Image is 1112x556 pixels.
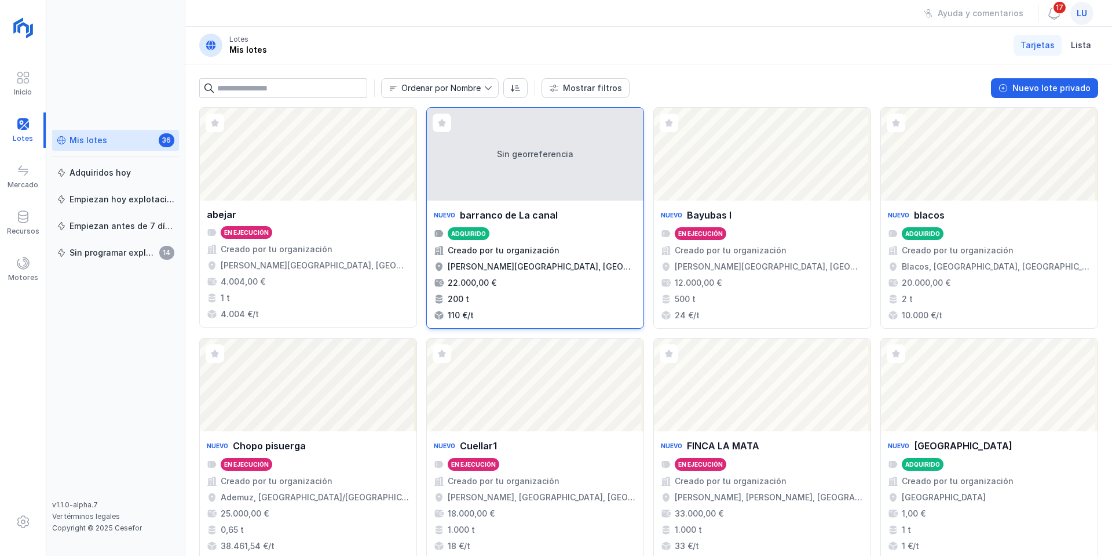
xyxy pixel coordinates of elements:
a: Lista [1064,35,1098,56]
button: Nuevo lote privado [991,78,1098,98]
div: Empiezan antes de 7 días [69,220,174,232]
a: NuevoblacosAdquiridoCreado por tu organizaciónBlacos, [GEOGRAPHIC_DATA], [GEOGRAPHIC_DATA], [GEOG... [880,107,1098,329]
div: [PERSON_NAME], [GEOGRAPHIC_DATA], [GEOGRAPHIC_DATA], [GEOGRAPHIC_DATA] [448,492,637,503]
div: Mercado [8,180,38,190]
span: 36 [159,133,174,147]
div: Inicio [14,88,32,97]
div: 33.000,00 € [675,508,723,519]
div: Nuevo [661,208,682,223]
a: NuevoBayubas IEn ejecuciónCreado por tu organización[PERSON_NAME][GEOGRAPHIC_DATA], [GEOGRAPHIC_D... [653,107,871,329]
div: 110 €/t [448,310,474,321]
div: 1 t [902,524,911,536]
div: abejar [207,208,236,221]
div: blacos [914,208,945,222]
div: En ejecución [678,230,723,238]
a: Empiezan antes de 7 días [52,216,179,237]
div: 18 €/t [448,540,470,552]
div: Bayubas I [687,208,731,222]
div: Nuevo [888,208,909,223]
div: Creado por tu organización [902,245,1014,256]
div: 1 t [221,292,230,304]
span: 17 [1052,1,1067,14]
span: lu [1077,8,1087,19]
div: Creado por tu organización [902,475,1014,487]
button: Ayuda y comentarios [916,3,1031,23]
div: Blacos, [GEOGRAPHIC_DATA], [GEOGRAPHIC_DATA], [GEOGRAPHIC_DATA] [902,261,1091,272]
div: Mis lotes [229,44,267,56]
a: Tarjetas [1014,35,1062,56]
div: Adquirido [905,230,940,238]
div: Motores [8,273,38,282]
div: 22.000,00 € [448,277,496,289]
div: [PERSON_NAME][GEOGRAPHIC_DATA], [GEOGRAPHIC_DATA], [GEOGRAPHIC_DATA] [675,261,864,272]
div: 1.000 t [448,524,475,536]
div: Nuevo [661,438,682,453]
div: FINCA LA MATA [687,439,759,453]
div: [PERSON_NAME], [PERSON_NAME], [GEOGRAPHIC_DATA], [GEOGRAPHIC_DATA] [675,492,864,503]
div: 1.000 t [675,524,702,536]
div: [GEOGRAPHIC_DATA] [902,492,986,503]
div: 33 €/t [675,540,699,552]
a: Empiezan hoy explotación [52,189,179,210]
div: Mis lotes [69,135,107,146]
div: Copyright © 2025 Cesefor [52,524,179,533]
div: En ejecución [678,460,723,468]
div: Lotes [229,35,248,44]
div: Sin programar explotación [69,247,156,259]
span: Tarjetas [1020,39,1055,51]
div: 4.004,00 € [221,276,265,288]
div: Nuevo lote privado [1012,82,1091,94]
a: abejarEn ejecuciónCreado por tu organización[PERSON_NAME][GEOGRAPHIC_DATA], [GEOGRAPHIC_DATA], [G... [199,107,417,329]
div: Nuevo [434,438,455,453]
div: Cuellar1 [460,439,497,453]
div: 20.000,00 € [902,277,950,289]
div: Nuevo [207,438,228,453]
div: [PERSON_NAME][GEOGRAPHIC_DATA], [GEOGRAPHIC_DATA], [GEOGRAPHIC_DATA] [221,260,409,271]
button: Mostrar filtros [542,78,630,98]
div: Adquirido [451,230,486,238]
div: [GEOGRAPHIC_DATA] [914,439,1012,453]
div: En ejecución [451,460,496,468]
div: Creado por tu organización [675,475,787,487]
div: Creado por tu organización [221,475,332,487]
span: Lista [1071,39,1091,51]
div: 0,65 t [221,524,244,536]
a: Sin programar explotación14 [52,242,179,263]
div: 1 €/t [902,540,919,552]
div: 2 t [902,293,913,305]
a: Sin georreferenciaNuevobarranco de La canalAdquiridoCreado por tu organización[PERSON_NAME][GEOGR... [426,107,644,329]
a: Adquiridos hoy [52,162,179,183]
div: Creado por tu organización [221,244,332,255]
div: En ejecución [224,228,269,237]
div: Recursos [7,227,39,236]
div: 38.461,54 €/t [221,540,275,552]
div: 18.000,00 € [448,508,495,519]
div: Adquiridos hoy [69,167,131,179]
div: En ejecución [224,460,269,468]
div: Nuevo [888,438,909,453]
div: 200 t [448,293,469,305]
div: Nuevo [434,208,455,223]
div: Ayuda y comentarios [938,8,1023,19]
span: Nombre [382,79,484,97]
div: v1.1.0-alpha.7 [52,500,179,510]
div: Empiezan hoy explotación [69,194,174,205]
div: 24 €/t [675,310,700,321]
a: Mis lotes36 [52,130,179,151]
div: Creado por tu organización [448,245,559,256]
div: [PERSON_NAME][GEOGRAPHIC_DATA], [GEOGRAPHIC_DATA], [GEOGRAPHIC_DATA], [GEOGRAPHIC_DATA], [GEOGRAP... [448,261,637,272]
div: Mostrar filtros [563,82,622,94]
div: 25.000,00 € [221,508,269,519]
span: 14 [159,246,174,260]
div: Ademuz, [GEOGRAPHIC_DATA]/[GEOGRAPHIC_DATA], [GEOGRAPHIC_DATA], [GEOGRAPHIC_DATA] [221,492,409,503]
div: Adquirido [905,460,940,468]
div: Sin georreferencia [427,108,643,201]
div: Chopo pisuerga [233,439,306,453]
div: Creado por tu organización [448,475,559,487]
div: 1,00 € [902,508,926,519]
div: Creado por tu organización [675,245,787,256]
div: Ordenar por Nombre [401,84,481,92]
div: 4.004 €/t [221,308,259,320]
div: 10.000 €/t [902,310,942,321]
div: 500 t [675,293,696,305]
